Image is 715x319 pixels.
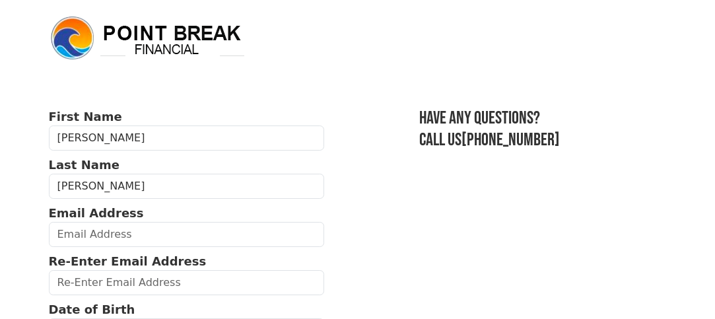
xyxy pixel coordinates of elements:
[419,108,667,129] h3: Have any questions?
[49,125,324,151] input: First Name
[49,270,324,295] input: Re-Enter Email Address
[461,129,560,151] a: [PHONE_NUMBER]
[49,222,324,247] input: Email Address
[49,254,207,268] strong: Re-Enter Email Address
[49,110,122,124] strong: First Name
[49,15,247,62] img: logo.png
[49,206,144,220] strong: Email Address
[49,174,324,199] input: Last Name
[49,302,135,316] strong: Date of Birth
[49,158,119,172] strong: Last Name
[419,129,667,151] h3: Call us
